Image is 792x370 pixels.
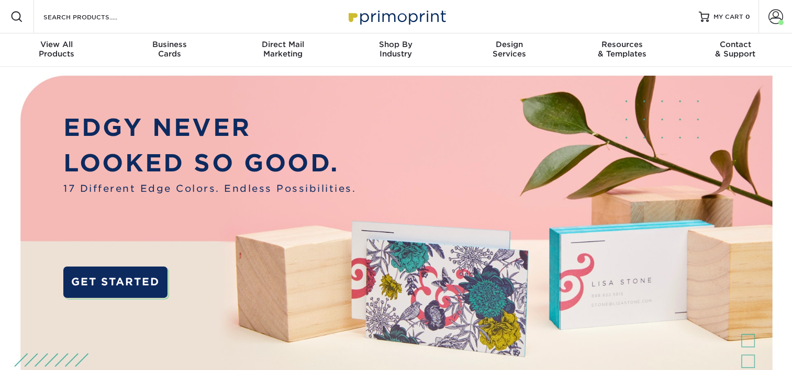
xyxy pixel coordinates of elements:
[226,40,339,49] span: Direct Mail
[339,40,452,49] span: Shop By
[745,13,750,20] span: 0
[226,40,339,59] div: Marketing
[679,40,792,49] span: Contact
[226,33,339,67] a: Direct MailMarketing
[63,267,168,298] a: GET STARTED
[113,33,226,67] a: BusinessCards
[566,40,679,59] div: & Templates
[453,40,566,59] div: Services
[63,110,356,145] p: EDGY NEVER
[63,181,356,195] span: 17 Different Edge Colors. Endless Possibilities.
[566,40,679,49] span: Resources
[453,40,566,49] span: Design
[113,40,226,59] div: Cards
[339,33,452,67] a: Shop ByIndustry
[679,33,792,67] a: Contact& Support
[339,40,452,59] div: Industry
[453,33,566,67] a: DesignServices
[713,13,743,21] span: MY CART
[679,40,792,59] div: & Support
[566,33,679,67] a: Resources& Templates
[63,145,356,181] p: LOOKED SO GOOD.
[344,5,449,28] img: Primoprint
[113,40,226,49] span: Business
[42,10,144,23] input: SEARCH PRODUCTS.....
